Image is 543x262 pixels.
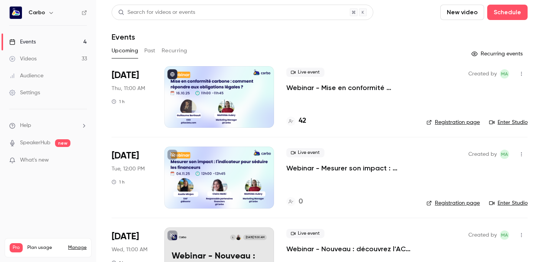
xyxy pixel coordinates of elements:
[112,179,125,185] div: 1 h
[426,199,480,207] a: Registration page
[9,55,37,63] div: Videos
[112,69,139,82] span: [DATE]
[162,45,187,57] button: Recurring
[501,150,508,159] span: MA
[243,235,266,240] span: [DATE] 11:00 AM
[9,122,87,130] li: help-dropdown-opener
[500,230,509,240] span: Mathilde Aubry
[78,157,87,164] iframe: Noticeable Trigger
[112,85,145,92] span: Thu, 11:00 AM
[286,197,303,207] a: 0
[286,229,324,238] span: Live event
[118,8,195,17] div: Search for videos or events
[10,243,23,252] span: Pro
[500,69,509,78] span: Mathilde Aubry
[112,98,125,105] div: 1 h
[468,48,528,60] button: Recurring events
[500,150,509,159] span: Mathilde Aubry
[286,68,324,77] span: Live event
[28,9,45,17] h6: Carbo
[286,116,306,126] a: 42
[440,5,484,20] button: New video
[468,69,497,78] span: Created by
[230,234,236,240] div: L
[112,246,147,254] span: Wed, 11:00 AM
[468,230,497,240] span: Created by
[112,147,152,208] div: Nov 4 Tue, 12:00 PM (Europe/Paris)
[112,66,152,128] div: Oct 16 Thu, 11:00 AM (Europe/Paris)
[426,118,480,126] a: Registration page
[489,199,528,207] a: Enter Studio
[489,118,528,126] a: Enter Studio
[112,230,139,243] span: [DATE]
[299,197,303,207] h4: 0
[112,165,145,173] span: Tue, 12:00 PM
[112,150,139,162] span: [DATE]
[68,245,87,251] a: Manage
[112,32,135,42] h1: Events
[468,150,497,159] span: Created by
[112,45,138,57] button: Upcoming
[55,139,70,147] span: new
[144,45,155,57] button: Past
[487,5,528,20] button: Schedule
[286,148,324,157] span: Live event
[9,72,43,80] div: Audience
[501,230,508,240] span: MA
[20,156,49,164] span: What's new
[9,38,36,46] div: Events
[20,122,31,130] span: Help
[286,244,414,254] a: Webinar - Nouveau : découvrez l’ACV Carbone assistée par [PERSON_NAME]
[236,235,241,240] img: Mathilde AUBRY
[20,139,50,147] a: SpeakerHub
[9,89,40,97] div: Settings
[299,116,306,126] h4: 42
[10,7,22,19] img: Carbo
[501,69,508,78] span: MA
[286,164,414,173] a: Webinar - Mesurer son impact : l'indicateur pour séduire les financeurs
[286,83,414,92] a: Webinar - Mise en conformité carbone : comment répondre aux obligations légales en 2025 ?
[179,235,186,239] p: Carbo
[27,245,63,251] span: Plan usage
